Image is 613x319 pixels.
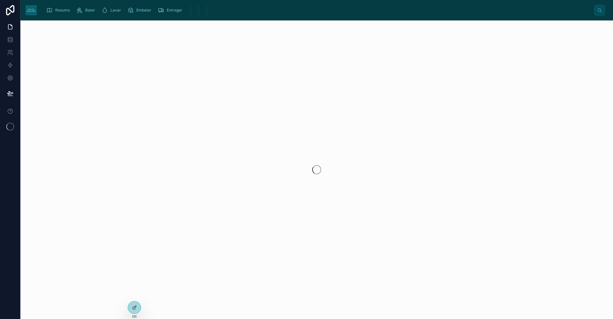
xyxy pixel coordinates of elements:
[167,8,182,13] span: Entregar
[100,4,125,16] a: Lavar
[110,8,121,13] span: Lavar
[85,8,95,13] span: Bater
[156,4,187,16] a: Entregar
[42,3,594,17] div: scrollable content
[74,4,100,16] a: Bater
[26,5,37,15] img: App logo
[136,8,151,13] span: Embalar
[125,4,156,16] a: Embalar
[55,8,70,13] span: Resumo
[44,4,74,16] a: Resumo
